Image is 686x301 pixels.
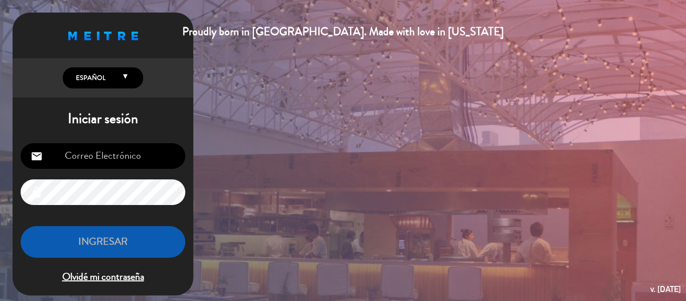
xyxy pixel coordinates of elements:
input: Correo Electrónico [21,143,185,169]
span: Olvidé mi contraseña [21,269,185,285]
span: Español [73,73,105,83]
div: v. [DATE] [650,282,681,296]
h1: Iniciar sesión [13,111,193,128]
button: INGRESAR [21,226,185,258]
i: email [31,150,43,162]
i: lock [31,186,43,198]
